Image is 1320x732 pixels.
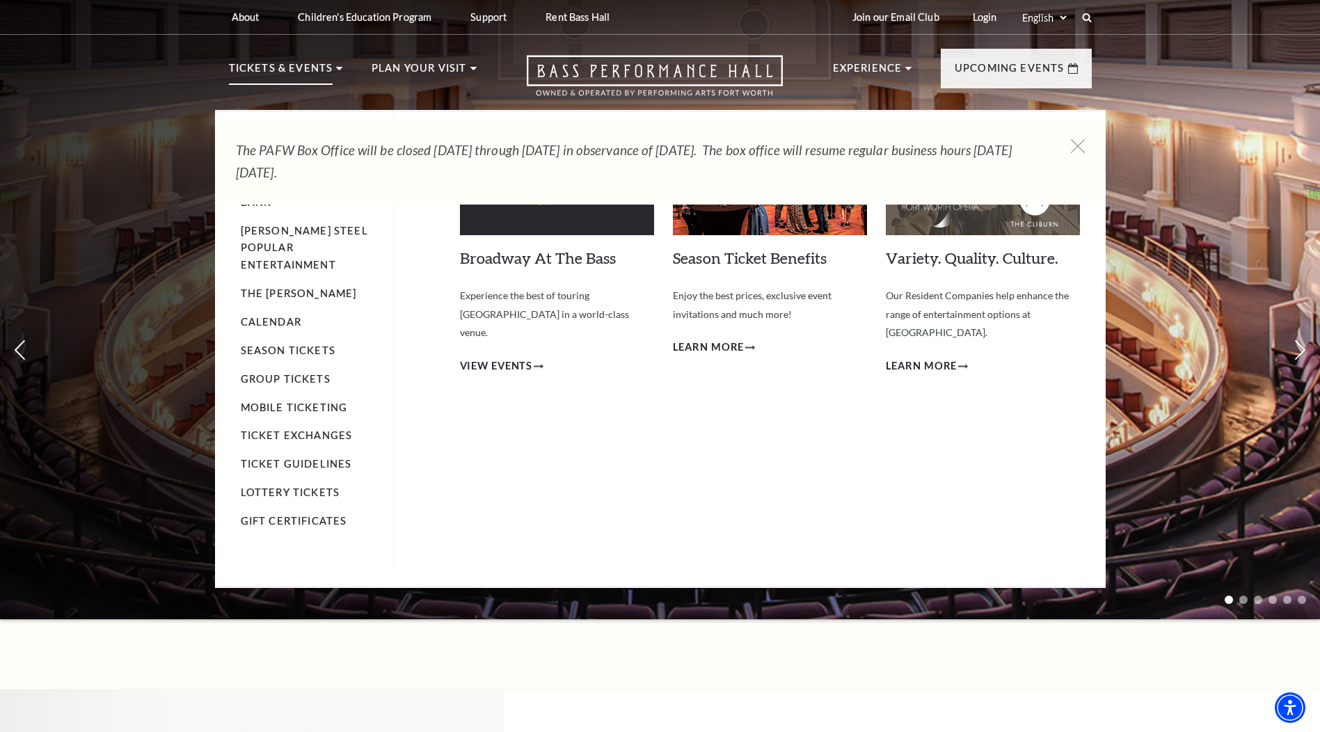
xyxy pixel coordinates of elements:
[673,287,867,324] p: Enjoy the best prices, exclusive event invitations and much more!
[372,60,467,85] p: Plan Your Visit
[1019,11,1069,24] select: Select:
[673,339,756,356] a: Learn More Season Ticket Benefits
[886,287,1080,342] p: Our Resident Companies help enhance the range of entertainment options at [GEOGRAPHIC_DATA].
[229,60,333,85] p: Tickets & Events
[460,358,533,375] span: View Events
[298,11,431,23] p: Children's Education Program
[955,60,1065,85] p: Upcoming Events
[241,429,353,441] a: Ticket Exchanges
[1275,692,1305,723] div: Accessibility Menu
[886,358,957,375] span: Learn More
[833,60,902,85] p: Experience
[673,248,827,267] a: Season Ticket Benefits
[241,401,348,413] a: Mobile Ticketing
[477,55,833,110] a: Open this option
[460,248,616,267] a: Broadway At The Bass
[460,358,544,375] a: View Events
[241,161,378,208] a: Broadway At The Bass presented by PNC Bank
[460,287,654,342] p: Experience the best of touring [GEOGRAPHIC_DATA] in a world-class venue.
[241,344,335,356] a: Season Tickets
[241,373,331,385] a: Group Tickets
[241,486,340,498] a: Lottery Tickets
[236,142,1012,180] em: The PAFW Box Office will be closed [DATE] through [DATE] in observance of [DATE]. The box office ...
[241,458,352,470] a: Ticket Guidelines
[673,339,745,356] span: Learn More
[241,225,368,271] a: [PERSON_NAME] Steel Popular Entertainment
[546,11,610,23] p: Rent Bass Hall
[886,248,1058,267] a: Variety. Quality. Culture.
[886,358,969,375] a: Learn More Variety. Quality. Culture.
[241,316,301,328] a: Calendar
[241,287,357,299] a: The [PERSON_NAME]
[470,11,507,23] p: Support
[241,515,347,527] a: Gift Certificates
[232,11,260,23] p: About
